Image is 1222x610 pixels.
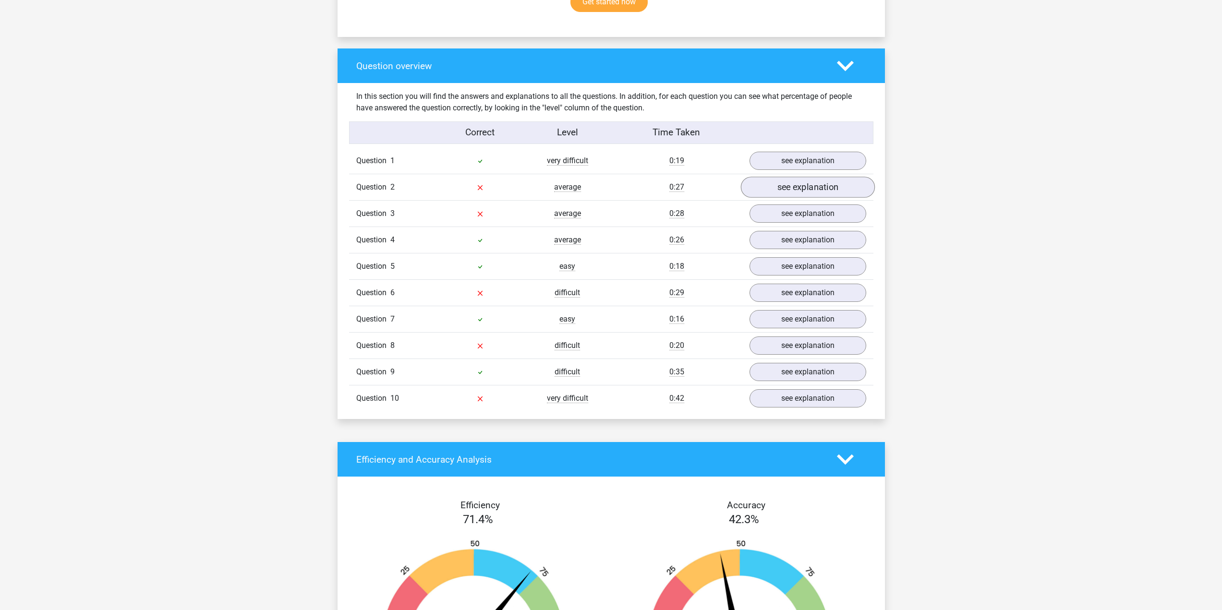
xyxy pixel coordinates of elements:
[356,454,823,465] h4: Efficiency and Accuracy Analysis
[390,262,395,271] span: 5
[356,208,390,219] span: Question
[356,234,390,246] span: Question
[390,314,395,323] span: 7
[669,182,684,192] span: 0:27
[547,394,588,403] span: very difficult
[554,235,581,245] span: average
[390,209,395,218] span: 3
[669,209,684,218] span: 0:28
[559,262,575,271] span: easy
[390,341,395,350] span: 8
[669,235,684,245] span: 0:26
[390,394,399,403] span: 10
[547,156,588,166] span: very difficult
[356,340,390,351] span: Question
[390,288,395,297] span: 6
[356,313,390,325] span: Question
[750,389,866,407] a: see explanation
[750,204,866,223] a: see explanation
[750,257,866,275] a: see explanation
[554,182,581,192] span: average
[669,314,684,324] span: 0:16
[356,287,390,299] span: Question
[524,126,611,140] div: Level
[356,393,390,404] span: Question
[436,126,524,140] div: Correct
[356,60,823,72] h4: Question overview
[555,288,580,298] span: difficult
[750,152,866,170] a: see explanation
[750,363,866,381] a: see explanation
[390,235,395,244] span: 4
[554,209,581,218] span: average
[356,155,390,167] span: Question
[559,314,575,324] span: easy
[750,336,866,355] a: see explanation
[669,288,684,298] span: 0:29
[356,181,390,193] span: Question
[555,367,580,377] span: difficult
[390,156,395,165] span: 1
[750,310,866,328] a: see explanation
[555,341,580,350] span: difficult
[463,513,493,526] span: 71.4%
[390,367,395,376] span: 9
[356,500,604,511] h4: Efficiency
[390,182,395,191] span: 2
[750,231,866,249] a: see explanation
[611,126,742,140] div: Time Taken
[729,513,759,526] span: 42.3%
[750,284,866,302] a: see explanation
[622,500,870,511] h4: Accuracy
[349,91,873,114] div: In this section you will find the answers and explanations to all the questions. In addition, for...
[356,261,390,272] span: Question
[669,341,684,350] span: 0:20
[669,367,684,377] span: 0:35
[740,177,874,198] a: see explanation
[669,394,684,403] span: 0:42
[669,156,684,166] span: 0:19
[356,366,390,378] span: Question
[669,262,684,271] span: 0:18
